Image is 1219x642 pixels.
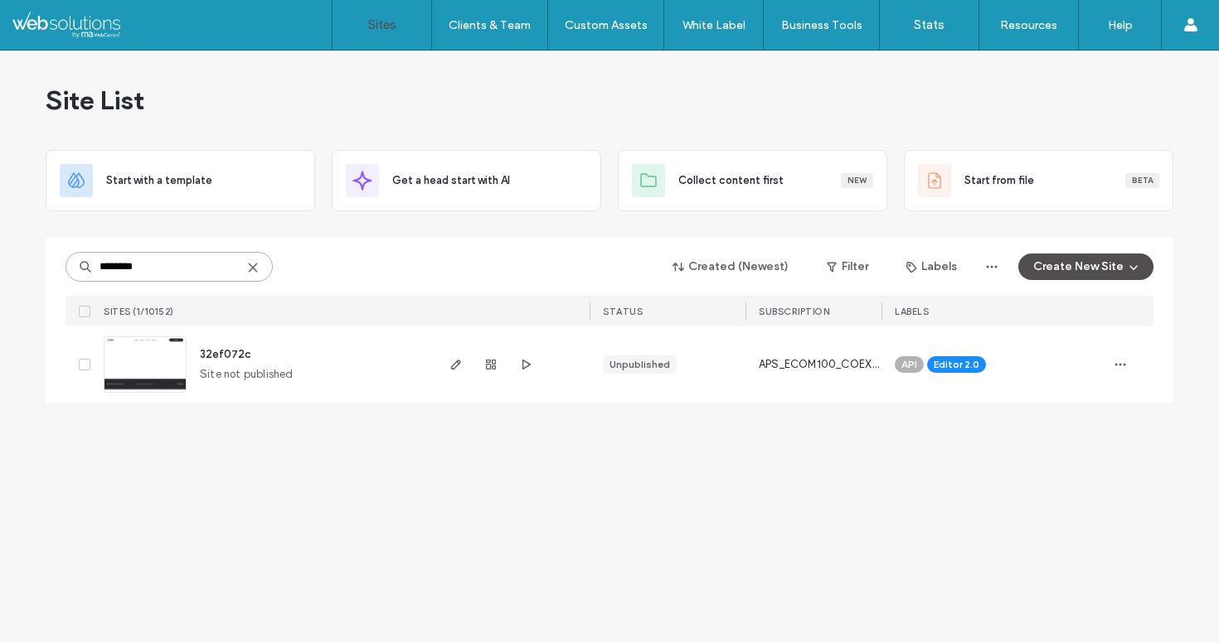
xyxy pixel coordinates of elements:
span: Get a head start with AI [392,172,510,189]
div: Start with a template [46,150,315,211]
div: Unpublished [609,357,670,372]
label: Sites [368,17,396,32]
span: SITES (1/10152) [104,306,174,317]
span: STATUS [603,306,643,317]
span: Start from file [964,172,1034,189]
div: Beta [1125,173,1159,188]
button: Create New Site [1018,253,1153,280]
span: Collect content first [678,172,784,189]
label: Resources [1000,18,1057,32]
button: Created (Newest) [658,253,804,280]
label: Custom Assets [565,18,648,32]
button: Labels [891,253,972,280]
div: New [841,173,873,188]
span: Site not published [200,366,294,383]
span: API [901,357,917,372]
span: Editor 2.0 [934,357,979,372]
label: Clients & Team [449,18,531,32]
label: Help [1108,18,1133,32]
span: APS_ECOM100_COEXSITENCE [759,356,881,373]
label: White Label [682,18,745,32]
span: LABELS [895,306,929,317]
label: Business Tools [781,18,862,32]
span: Help [38,12,72,27]
label: Stats [914,17,945,32]
span: Start with a template [106,172,212,189]
button: Filter [810,253,885,280]
div: Get a head start with AI [332,150,601,211]
div: Collect content firstNew [618,150,887,211]
a: 32ef072c [200,348,251,360]
span: SUBSCRIPTION [759,306,829,317]
span: Site List [46,84,144,117]
div: Start from fileBeta [904,150,1173,211]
